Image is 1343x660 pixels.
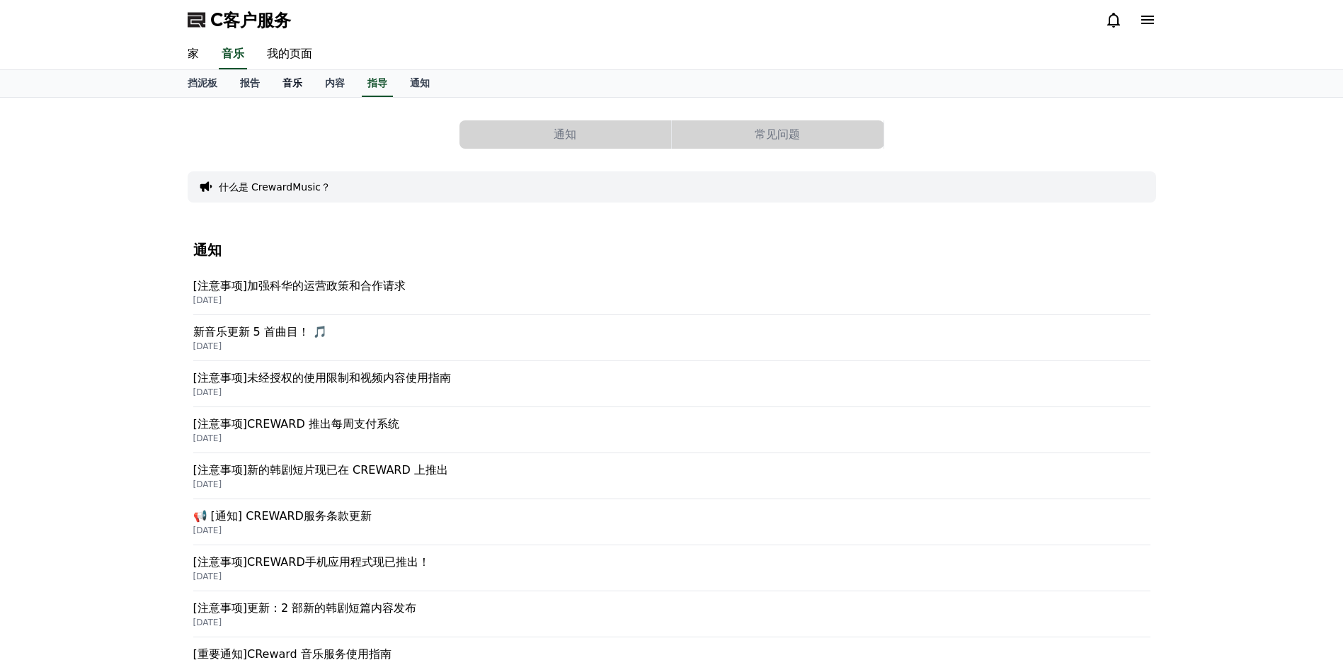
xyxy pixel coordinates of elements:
p: [注意事项]新的韩剧短片现已在 CREWARD 上推出 [193,462,1150,479]
h4: 通知 [193,242,1150,258]
font: 内容 [325,77,345,89]
a: [注意事项]CREWARD 推出每周支付系统 [DATE] [193,407,1150,453]
a: [注意事项]CREWARD手机应用程式现已推出！ [DATE] [193,545,1150,591]
p: [注意事项]未经授权的使用限制和视频内容使用指南 [193,370,1150,387]
font: 挡泥板 [188,77,217,89]
span: Messages [118,471,159,482]
a: 家 [176,40,210,69]
p: [注意事项]CREWARD 推出每周支付系统 [193,416,1150,433]
p: [DATE] [193,571,1150,582]
a: 常见问题 [672,120,884,149]
a: 报告 [229,70,271,97]
span: C客户服务 [210,8,291,31]
a: 音乐 [271,70,314,97]
span: Home [36,470,61,482]
p: [DATE] [193,387,1150,398]
font: 指导 [367,77,387,89]
p: [DATE] [193,525,1150,536]
button: 什么是 CrewardMusic？ [219,180,331,194]
a: Home [4,449,93,484]
a: 指导 [362,70,393,97]
p: 📢 [通知] CREWARD服务条款更新 [193,508,1150,525]
p: [DATE] [193,617,1150,628]
a: 内容 [314,70,356,97]
a: Settings [183,449,272,484]
p: [注意事项]CREWARD手机应用程式现已推出！ [193,554,1150,571]
font: 音乐 [282,77,302,89]
button: 通知 [459,120,671,149]
a: 新音乐更新 5 首曲目！ 🎵 [DATE] [193,315,1150,361]
p: [DATE] [193,295,1150,306]
a: 我的页面 [256,40,324,69]
button: 常见问题 [672,120,884,149]
a: [注意事项]新的韩剧短片现已在 CREWARD 上推出 [DATE] [193,453,1150,499]
p: [注意事项]更新：2 部新的韩剧短篇内容发布 [193,600,1150,617]
a: [注意事项]加强科华的运营政策和合作请求 [DATE] [193,269,1150,315]
a: 通知 [399,70,441,97]
a: 音乐 [219,40,247,69]
a: 挡泥板 [176,70,229,97]
p: [DATE] [193,433,1150,444]
p: 新音乐更新 5 首曲目！ 🎵 [193,324,1150,341]
p: [DATE] [193,341,1150,352]
a: 📢 [通知] CREWARD服务条款更新 [DATE] [193,499,1150,545]
a: C客户服务 [188,8,291,31]
font: 报告 [240,77,260,89]
p: [DATE] [193,479,1150,490]
span: Settings [210,470,244,482]
p: [注意事项]加强科华的运营政策和合作请求 [193,278,1150,295]
font: 通知 [410,77,430,89]
a: [注意事项]更新：2 部新的韩剧短篇内容发布 [DATE] [193,591,1150,637]
a: [注意事项]未经授权的使用限制和视频内容使用指南 [DATE] [193,361,1150,407]
a: Messages [93,449,183,484]
a: 通知 [459,120,672,149]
